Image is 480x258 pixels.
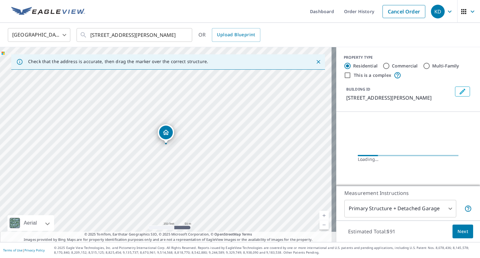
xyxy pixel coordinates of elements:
p: © 2025 Eagle View Technologies, Inc. and Pictometry International Corp. All Rights Reserved. Repo... [54,246,477,255]
p: Measurement Instructions [344,189,472,197]
div: PROPERTY TYPE [344,55,472,60]
p: [STREET_ADDRESS][PERSON_NAME] [346,94,452,102]
a: OpenStreetMap [214,232,241,236]
span: Next [457,228,468,236]
div: Aerial [22,215,39,231]
p: BUILDING ID [346,87,370,92]
p: Estimated Total: $91 [343,225,400,238]
span: Your report will include the primary structure and a detached garage if one exists. [464,205,472,212]
a: Current Level 17, Zoom Out [319,220,329,230]
div: OR [198,28,260,42]
p: Check that the address is accurate, then drag the marker over the correct structure. [28,59,208,64]
button: Edit building 1 [455,87,470,97]
a: Upload Blueprint [212,28,260,42]
span: Upload Blueprint [217,31,255,39]
a: Terms [242,232,252,236]
div: Loading… [358,156,458,162]
label: Multi-Family [432,63,459,69]
div: Primary Structure + Detached Garage [344,200,456,217]
label: Residential [353,63,377,69]
label: Commercial [392,63,418,69]
p: | [3,248,45,252]
a: Privacy Policy [24,248,45,252]
div: KD [431,5,445,18]
label: This is a complex [354,72,391,78]
a: Current Level 17, Zoom In [319,211,329,220]
a: Cancel Order [382,5,425,18]
span: © 2025 TomTom, Earthstar Geographics SIO, © 2025 Microsoft Corporation, © [84,232,252,237]
div: [GEOGRAPHIC_DATA] [8,26,70,44]
button: Close [314,58,322,66]
img: EV Logo [11,7,85,16]
button: Next [452,225,473,239]
a: Terms of Use [3,248,22,252]
div: Dropped pin, building 1, Residential property, 221 Jenkins Ranch Rd Durango, CO 81301 [158,124,174,144]
input: Search by address or latitude-longitude [90,26,179,44]
div: Aerial [7,215,54,231]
